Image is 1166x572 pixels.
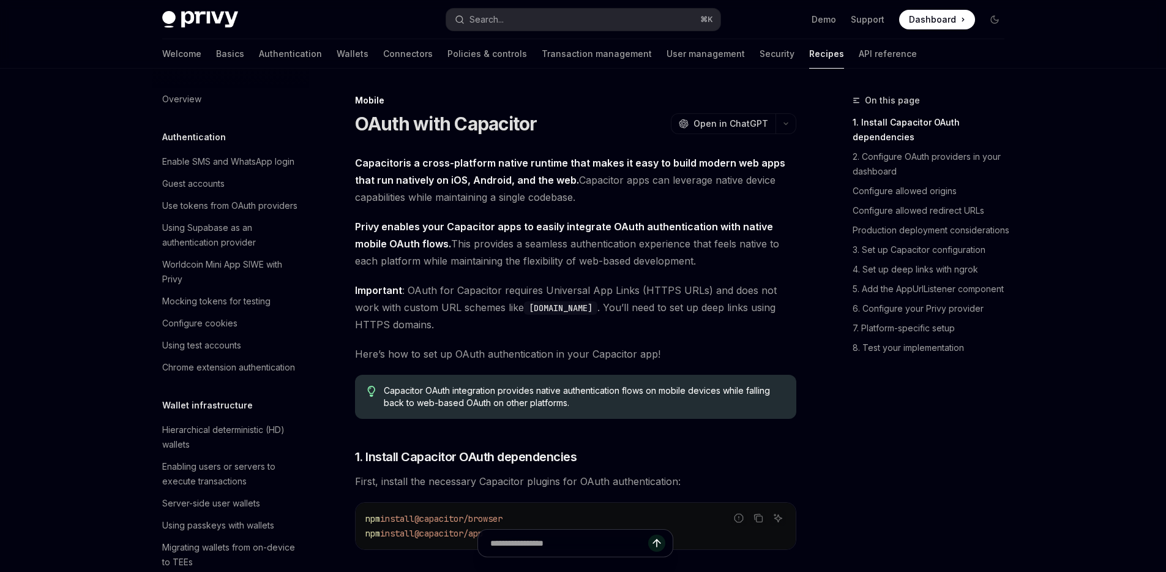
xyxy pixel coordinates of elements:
[770,510,786,526] button: Ask AI
[355,345,796,363] span: Here’s how to set up OAuth authentication in your Capacitor app!
[152,290,309,312] a: Mocking tokens for testing
[365,513,380,524] span: npm
[383,39,433,69] a: Connectors
[731,510,747,526] button: Report incorrect code
[447,39,527,69] a: Policies & controls
[162,220,302,250] div: Using Supabase as an authentication provider
[162,130,226,145] h5: Authentication
[414,513,503,524] span: @capacitor/browser
[355,94,796,107] div: Mobile
[853,113,1014,147] a: 1. Install Capacitor OAuth dependencies
[162,176,225,191] div: Guest accounts
[152,514,309,536] a: Using passkeys with wallets
[648,535,665,552] button: Send message
[355,282,796,333] span: : OAuth for Capacitor requires Universal App Links (HTTPS URLs) and does not work with custom URL...
[162,198,297,213] div: Use tokens from OAuth providers
[693,118,768,130] span: Open in ChatGPT
[162,338,241,353] div: Using test accounts
[162,518,274,533] div: Using passkeys with wallets
[355,220,773,250] strong: Privy enables your Capacitor apps to easily integrate OAuth authentication with native mobile OAu...
[812,13,836,26] a: Demo
[985,10,1004,29] button: Toggle dark mode
[162,360,295,375] div: Chrome extension authentication
[853,260,1014,279] a: 4. Set up deep links with ngrok
[162,294,271,309] div: Mocking tokens for testing
[162,423,302,452] div: Hierarchical deterministic (HD) wallets
[152,217,309,254] a: Using Supabase as an authentication provider
[259,39,322,69] a: Authentication
[152,419,309,456] a: Hierarchical deterministic (HD) wallets
[162,39,201,69] a: Welcome
[355,154,796,206] span: Capacitor apps can leverage native device capabilities while maintaining a single codebase.
[152,151,309,173] a: Enable SMS and WhatsApp login
[853,318,1014,338] a: 7. Platform-specific setup
[469,12,504,27] div: Search...
[667,39,745,69] a: User management
[152,334,309,356] a: Using test accounts
[865,93,920,108] span: On this page
[152,356,309,378] a: Chrome extension authentication
[859,39,917,69] a: API reference
[162,459,302,489] div: Enabling users or servers to execute transactions
[446,9,720,31] button: Open search
[355,284,402,296] strong: Important
[853,279,1014,299] a: 5. Add the AppUrlListener component
[162,92,201,107] div: Overview
[853,201,1014,220] a: Configure allowed redirect URLs
[152,195,309,217] a: Use tokens from OAuth providers
[152,88,309,110] a: Overview
[671,113,775,134] button: Open in ChatGPT
[853,220,1014,240] a: Production deployment considerations
[853,181,1014,201] a: Configure allowed origins
[162,154,294,169] div: Enable SMS and WhatsApp login
[750,510,766,526] button: Copy the contents from the code block
[162,398,253,413] h5: Wallet infrastructure
[490,530,648,557] input: Ask a question...
[853,147,1014,181] a: 2. Configure OAuth providers in your dashboard
[355,218,796,269] span: This provides a seamless authentication experience that feels native to each platform while maint...
[384,385,783,409] span: Capacitor OAuth integration provides native authentication flows on mobile devices while falling ...
[367,386,376,397] svg: Tip
[853,299,1014,318] a: 6. Configure your Privy provider
[853,338,1014,358] a: 8. Test your implementation
[760,39,794,69] a: Security
[909,13,956,26] span: Dashboard
[380,513,414,524] span: install
[152,456,309,492] a: Enabling users or servers to execute transactions
[355,448,577,465] span: 1. Install Capacitor OAuth dependencies
[851,13,884,26] a: Support
[152,254,309,290] a: Worldcoin Mini App SIWE with Privy
[337,39,368,69] a: Wallets
[162,496,260,511] div: Server-side user wallets
[809,39,844,69] a: Recipes
[152,492,309,514] a: Server-side user wallets
[700,15,713,24] span: ⌘ K
[152,173,309,195] a: Guest accounts
[524,301,597,315] code: [DOMAIN_NAME]
[152,312,309,334] a: Configure cookies
[355,157,785,186] strong: is a cross-platform native runtime that makes it easy to build modern web apps that run natively ...
[355,473,796,490] span: First, install the necessary Capacitor plugins for OAuth authentication:
[899,10,975,29] a: Dashboard
[355,113,537,135] h1: OAuth with Capacitor
[542,39,652,69] a: Transaction management
[355,157,403,170] a: Capacitor
[162,257,302,287] div: Worldcoin Mini App SIWE with Privy
[162,316,237,331] div: Configure cookies
[162,540,302,570] div: Migrating wallets from on-device to TEEs
[853,240,1014,260] a: 3. Set up Capacitor configuration
[162,11,238,28] img: dark logo
[216,39,244,69] a: Basics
